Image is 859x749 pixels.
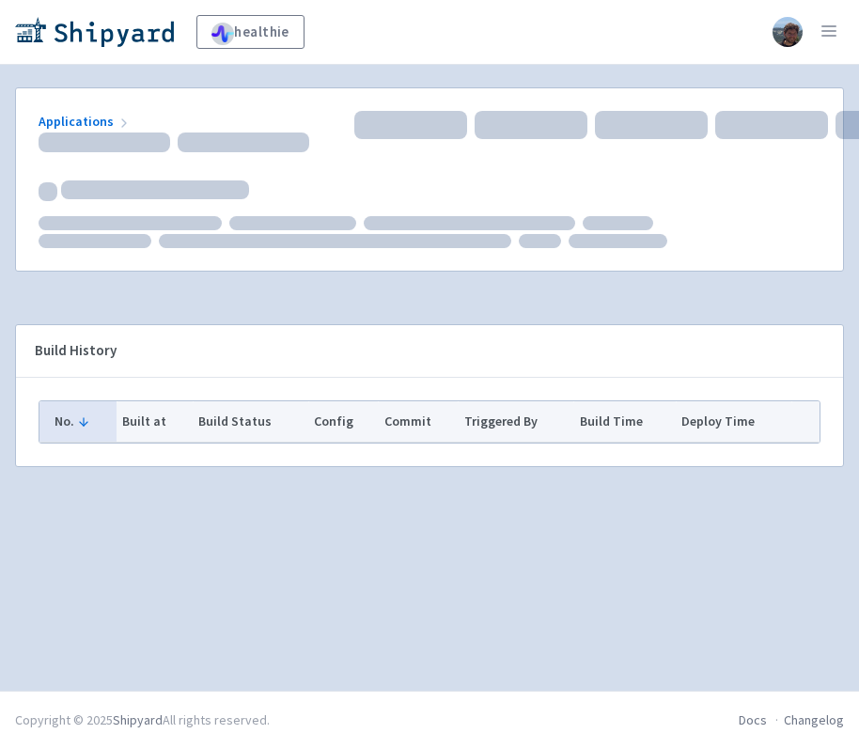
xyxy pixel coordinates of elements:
[113,711,163,728] a: Shipyard
[676,401,791,443] th: Deploy Time
[308,401,378,443] th: Config
[15,17,174,47] img: Shipyard logo
[55,412,110,431] button: No.
[35,340,794,362] div: Build History
[196,15,305,49] a: healthie
[784,711,844,728] a: Changelog
[739,711,767,728] a: Docs
[458,401,573,443] th: Triggered By
[39,113,132,130] a: Applications
[193,401,308,443] th: Build Status
[15,710,270,730] div: Copyright © 2025 All rights reserved.
[378,401,458,443] th: Commit
[117,401,193,443] th: Built at
[573,401,675,443] th: Build Time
